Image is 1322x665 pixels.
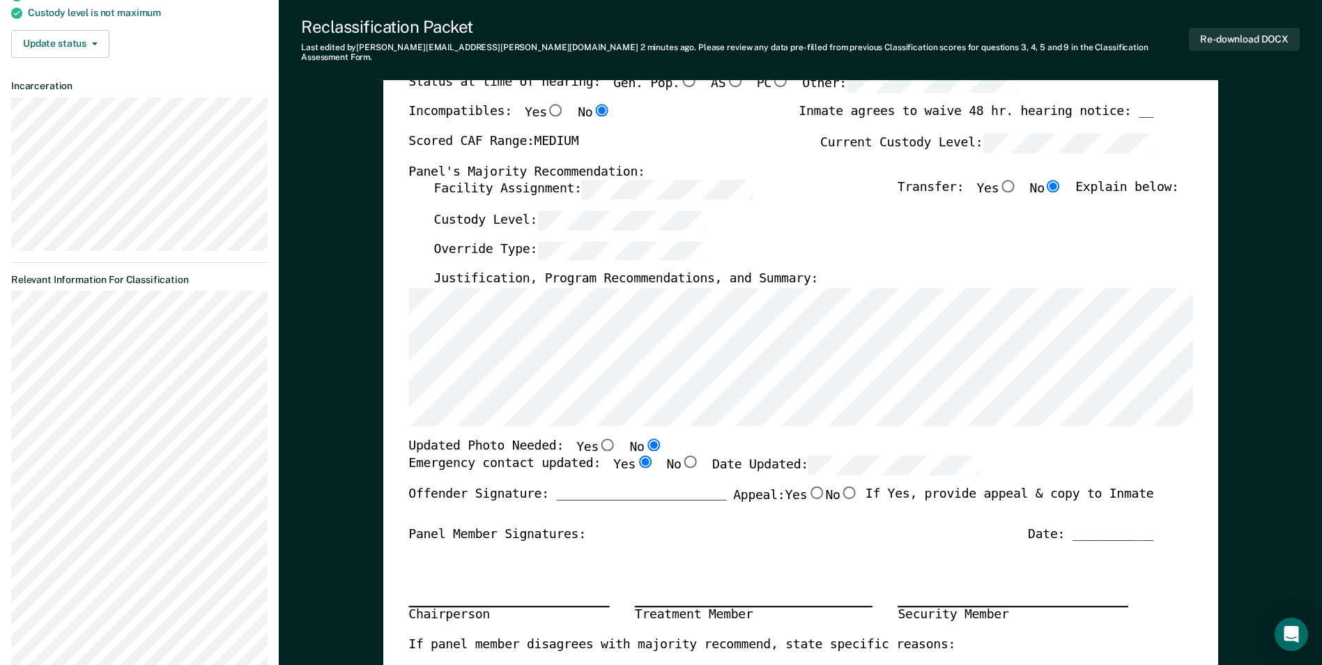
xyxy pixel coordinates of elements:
input: Override Type: [537,240,708,259]
label: Yes [785,487,825,505]
input: Gen. Pop. [679,74,698,86]
dt: Relevant Information For Classification [11,274,268,286]
input: Facility Assignment: [581,180,752,199]
label: Override Type: [433,240,708,259]
div: Treatment Member [635,606,873,625]
input: PC [771,74,790,86]
input: No [592,105,610,117]
div: Last edited by [PERSON_NAME][EMAIL_ADDRESS][PERSON_NAME][DOMAIN_NAME] . Please review any data pr... [301,43,1189,63]
label: Scored CAF Range: MEDIUM [408,133,578,152]
div: Security Member [898,606,1128,625]
div: Transfer: Explain below: [898,180,1179,211]
input: Date Updated: [808,456,979,475]
div: Status at time of hearing: [408,74,1017,105]
label: No [825,487,858,505]
span: 2 minutes ago [640,43,694,52]
button: Re-download DOCX [1189,28,1300,51]
label: No [1029,180,1062,199]
div: Panel's Majority Recommendation: [408,164,1153,181]
label: No [629,438,662,456]
label: Yes [576,438,617,456]
dt: Incarceration [11,80,268,92]
input: No [840,487,858,499]
label: Custody Level: [433,211,708,229]
div: Custody level is not [28,7,268,19]
input: AS [725,74,744,86]
label: If panel member disagrees with majority recommend, state specific reasons: [408,636,955,653]
input: Yes [807,487,825,499]
div: Emergency contact updated: [408,456,979,487]
input: Yes [636,456,654,468]
label: Other: [802,74,1017,93]
input: Yes [599,438,617,450]
div: Chairperson [408,606,609,625]
input: No [1045,180,1063,192]
input: Yes [546,105,564,117]
div: Reclassification Packet [301,17,1189,37]
input: No [681,456,699,468]
button: Update status [11,30,109,58]
input: No [644,438,662,450]
div: Panel Member Signatures: [408,526,586,543]
label: Date Updated: [712,456,979,475]
label: Facility Assignment: [433,180,752,199]
input: Yes [999,180,1017,192]
label: Appeal: [733,487,859,516]
label: Yes [976,180,1017,199]
span: maximum [117,7,161,18]
label: AS [711,74,744,93]
label: Justification, Program Recommendations, and Summary: [433,271,818,288]
div: Updated Photo Needed: [408,438,663,456]
div: Offender Signature: _______________________ If Yes, provide appeal & copy to Inmate [408,487,1153,527]
input: Custody Level: [537,211,708,229]
label: Yes [525,105,565,123]
div: Incompatibles: [408,105,610,134]
label: Gen. Pop. [613,74,698,93]
input: Current Custody Level: [983,133,1153,152]
label: No [578,105,610,123]
input: Other: [847,74,1017,93]
div: Date: ___________ [1028,526,1153,543]
label: PC [756,74,789,93]
label: No [666,456,699,475]
div: Open Intercom Messenger [1275,618,1308,651]
label: Yes [613,456,654,475]
div: Inmate agrees to waive 48 hr. hearing notice: __ [799,105,1153,134]
label: Current Custody Level: [820,133,1153,152]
